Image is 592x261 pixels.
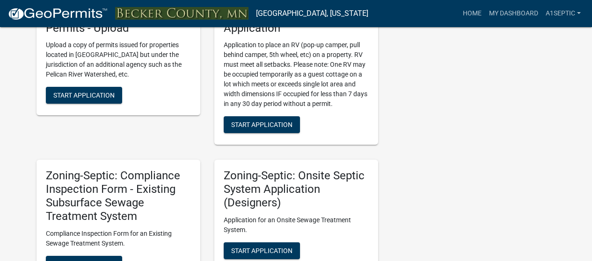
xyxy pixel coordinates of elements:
[224,169,369,209] h5: Zoning-Septic: Onsite Septic System Application (Designers)
[46,40,191,79] p: Upload a copy of permits issued for properties located in [GEOGRAPHIC_DATA] but under the jurisdi...
[485,5,542,22] a: My Dashboard
[224,215,369,235] p: Application for an Onsite Sewage Treatment System.
[231,121,292,128] span: Start Application
[224,242,300,259] button: Start Application
[53,92,115,99] span: Start Application
[459,5,485,22] a: Home
[231,247,292,254] span: Start Application
[256,6,368,21] a: [GEOGRAPHIC_DATA], [US_STATE]
[542,5,585,22] a: A1SEPTIC
[46,229,191,248] p: Compliance Inspection Form for an Existing Sewage Treatment System.
[46,87,122,104] button: Start Application
[224,116,300,133] button: Start Application
[115,7,248,20] img: Becker County, Minnesota
[46,169,191,223] h5: Zoning-Septic: Compliance Inspection Form - Existing Subsurface Sewage Treatment System
[224,40,369,109] p: Application to place an RV (pop-up camper, pull behind camper, 5th wheel, etc) on a property. RV ...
